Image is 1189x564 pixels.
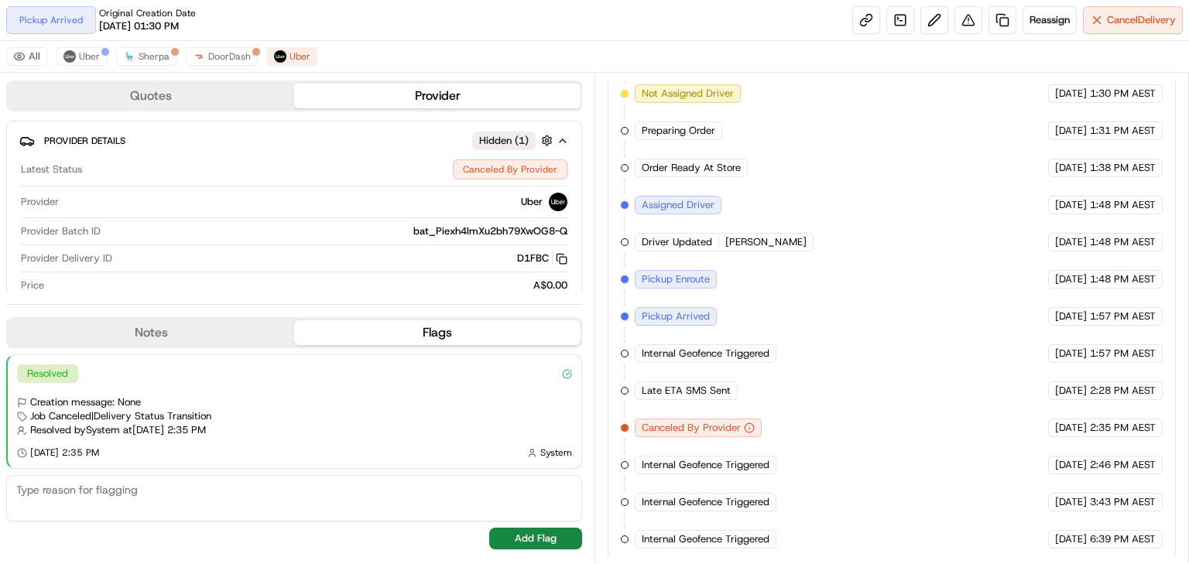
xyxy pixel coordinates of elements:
span: Cancel Delivery [1107,13,1176,27]
span: [DATE] [1055,309,1087,323]
span: Latest Status [21,162,82,176]
span: 1:31 PM AEST [1090,124,1156,138]
button: Uber [57,47,107,66]
button: D1FBC [517,251,567,265]
img: uber-new-logo.jpeg [549,193,567,211]
span: 1:48 PM AEST [1090,198,1156,212]
span: at [DATE] 2:35 PM [123,423,206,437]
span: A$0.00 [533,279,567,292]
span: Hidden ( 1 ) [479,134,529,148]
button: Hidden (1) [472,131,557,150]
span: Internal Geofence Triggered [642,495,769,509]
span: 1:38 PM AEST [1090,161,1156,175]
span: Preparing Order [642,124,715,138]
span: [DATE] 2:35 PM [30,446,99,459]
span: Sherpa [139,50,170,63]
span: [DATE] [1055,458,1087,472]
button: Reassign [1023,6,1077,34]
span: 6:39 PM AEST [1090,532,1156,546]
span: [DATE] [1055,421,1087,435]
span: [DATE] [1055,384,1087,398]
span: [DATE] [1055,161,1087,175]
img: doordash_logo_v2.png [193,50,205,63]
span: 1:30 PM AEST [1090,87,1156,101]
span: [DATE] [1055,347,1087,361]
span: 2:35 PM AEST [1090,421,1156,435]
span: [DATE] [1055,198,1087,212]
span: bat_Piexh4lmXu2bh79XwOG8-Q [413,224,567,238]
span: [DATE] [1055,124,1087,138]
img: uber-new-logo.jpeg [274,50,286,63]
span: 1:57 PM AEST [1090,309,1156,323]
span: Pickup Enroute [642,272,710,286]
span: Driver Updated [642,235,712,249]
span: Pickup Arrived [642,309,710,323]
span: Provider Details [44,135,125,147]
span: [DATE] [1055,495,1087,509]
span: Provider Delivery ID [21,251,112,265]
div: Resolved [17,364,78,383]
span: Uber [79,50,100,63]
button: DoorDash [186,47,258,66]
span: Job Canceled | Delivery Status Transition [30,409,211,423]
button: Add Flag [489,528,582,549]
span: Creation message: None [30,395,141,409]
span: [DATE] 01:30 PM [99,19,179,33]
button: Flags [294,320,581,345]
img: sherpa_logo.png [123,50,135,63]
button: CancelDelivery [1083,6,1183,34]
button: Notes [8,320,294,345]
span: [DATE] [1055,272,1087,286]
span: Original Creation Date [99,7,196,19]
span: Internal Geofence Triggered [642,347,769,361]
span: Order Ready At Store [642,161,741,175]
span: System [540,446,572,459]
span: 1:48 PM AEST [1090,272,1156,286]
span: Resolved by System [30,423,120,437]
span: Assigned Driver [642,198,714,212]
span: DoorDash [208,50,251,63]
span: Reassign [1030,13,1070,27]
span: [DATE] [1055,235,1087,249]
button: Uber [267,47,317,66]
span: Late ETA SMS Sent [642,384,731,398]
span: 1:57 PM AEST [1090,347,1156,361]
span: 1:48 PM AEST [1090,235,1156,249]
span: Provider Batch ID [21,224,101,238]
span: 2:46 PM AEST [1090,458,1156,472]
button: All [6,47,47,66]
span: [PERSON_NAME] [725,235,807,249]
span: Not Assigned Driver [642,87,734,101]
img: uber-new-logo.jpeg [63,50,76,63]
span: Provider [21,195,59,209]
span: Uber [521,195,543,209]
span: [DATE] [1055,532,1087,546]
span: Uber [290,50,310,63]
span: Price [21,279,44,292]
button: Sherpa [116,47,176,66]
span: Internal Geofence Triggered [642,532,769,546]
span: Canceled By Provider [642,421,741,435]
button: Provider DetailsHidden (1) [19,128,569,153]
button: Quotes [8,84,294,108]
button: Provider [294,84,581,108]
span: 3:43 PM AEST [1090,495,1156,509]
span: Internal Geofence Triggered [642,458,769,472]
span: 2:28 PM AEST [1090,384,1156,398]
span: [DATE] [1055,87,1087,101]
